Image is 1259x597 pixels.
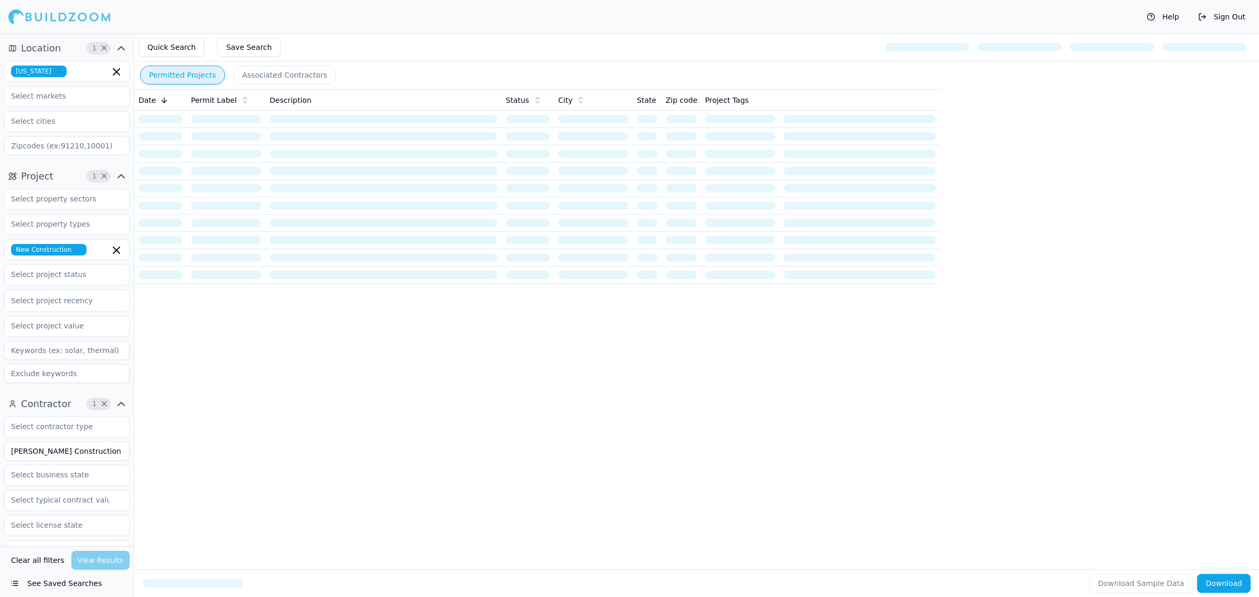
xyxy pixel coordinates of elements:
button: Clear all filters [8,551,67,570]
button: Permitted Projects [140,66,225,84]
span: 1 [89,171,100,182]
input: Select license state [5,516,116,535]
input: Select business state [5,465,116,484]
button: Location1Clear Location filters [4,40,130,57]
input: Select project value [5,316,116,335]
input: Select property types [5,215,116,233]
span: Location [21,41,61,56]
span: State [637,95,656,105]
span: Status [506,95,529,105]
button: Contractor1Clear Contractor filters [4,396,130,412]
input: Select property sectors [5,189,116,208]
span: New Construction [11,244,87,255]
span: Zip code [666,95,698,105]
button: Download [1197,574,1251,593]
input: Select contractor type [5,417,116,436]
input: Select typical contract value [5,491,116,509]
button: Quick Search [138,38,205,57]
button: Associated Contractors [233,66,336,84]
span: City [558,95,572,105]
span: Description [270,95,312,105]
button: Save Search [217,38,281,57]
input: Zipcodes (ex:91210,10001) [4,136,130,155]
span: Contractor [21,397,71,411]
span: [US_STATE] [11,66,67,77]
span: Permit Label [191,95,237,105]
input: Keywords (ex: solar, thermal) [4,341,130,360]
span: Clear Location filters [100,46,108,51]
input: Select markets [5,87,116,105]
span: Project Tags [705,95,749,105]
input: Exclude keywords [4,364,130,383]
span: Date [138,95,156,105]
input: Select cities [5,112,116,131]
span: Clear Project filters [100,174,108,179]
span: 1 [89,43,100,54]
button: Project1Clear Project filters [4,168,130,185]
span: Clear Contractor filters [100,401,108,407]
span: Project [21,169,54,184]
input: Business name [4,442,130,461]
span: 1 [89,399,100,409]
input: Select project status [5,265,116,284]
button: Help [1141,8,1185,25]
button: See Saved Searches [4,574,130,593]
input: Phone ex: 5555555555 [4,540,130,559]
button: Sign Out [1193,8,1251,25]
